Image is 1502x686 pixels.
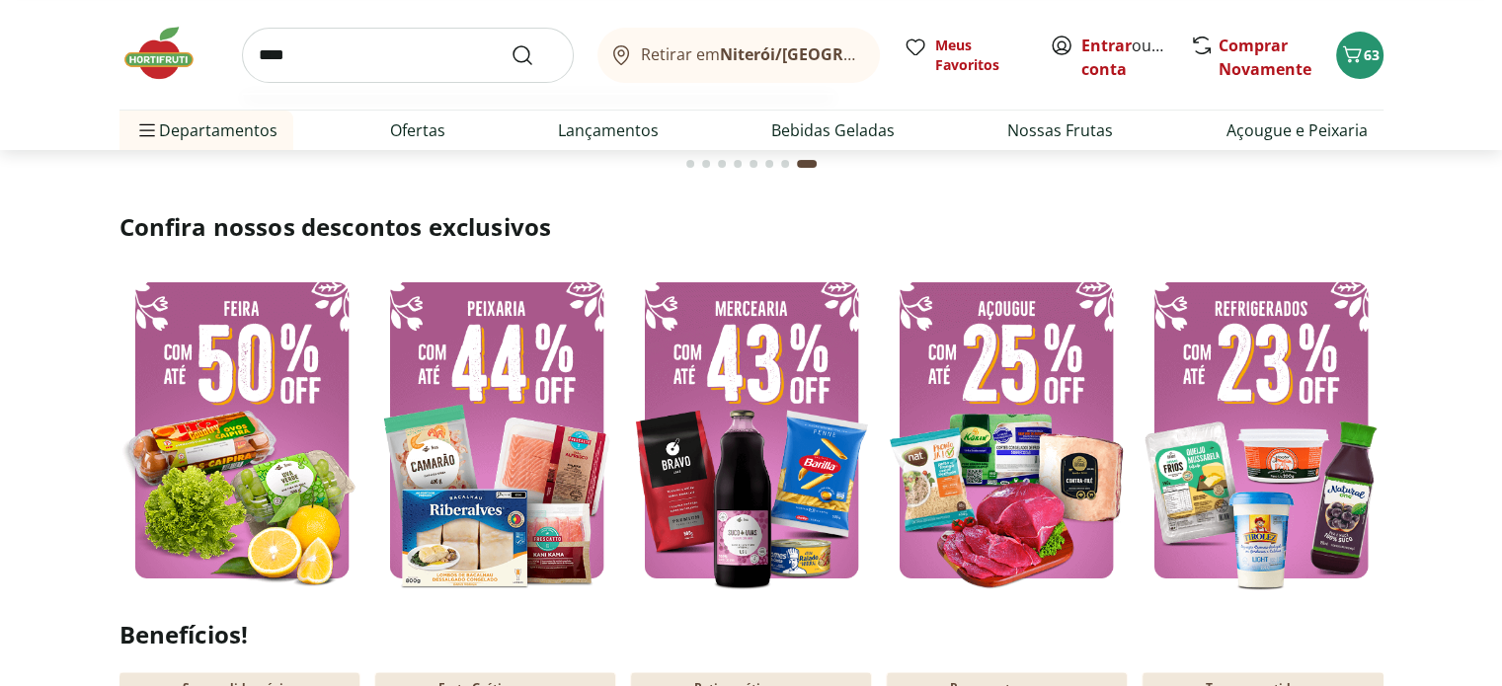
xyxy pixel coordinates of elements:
span: ou [1081,34,1169,81]
a: Bebidas Geladas [771,118,895,142]
button: Go to page 7 from fs-carousel [777,140,793,188]
a: Entrar [1081,35,1132,56]
a: Lançamentos [558,118,659,142]
a: Ofertas [390,118,445,142]
img: Hortifruti [119,24,218,83]
h2: Confira nossos descontos exclusivos [119,211,1383,243]
b: Niterói/[GEOGRAPHIC_DATA] [720,43,945,65]
a: Nossas Frutas [1007,118,1113,142]
button: Go to page 1 from fs-carousel [682,140,698,188]
button: Go to page 6 from fs-carousel [761,140,777,188]
img: pescados [374,267,619,593]
input: search [242,28,574,83]
img: feira [119,267,364,593]
span: 63 [1364,45,1380,64]
button: Submit Search [511,43,558,67]
a: Meus Favoritos [904,36,1026,75]
img: mercearia [629,267,874,593]
img: açougue [884,267,1129,593]
span: Departamentos [135,107,277,154]
h2: Benefícios! [119,621,1383,648]
button: Carrinho [1336,32,1383,79]
img: resfriados [1139,267,1383,593]
span: Retirar em [641,45,859,63]
button: Go to page 2 from fs-carousel [698,140,714,188]
button: Retirar emNiterói/[GEOGRAPHIC_DATA] [597,28,880,83]
a: Comprar Novamente [1219,35,1311,80]
span: Meus Favoritos [935,36,1026,75]
button: Go to page 5 from fs-carousel [746,140,761,188]
button: Go to page 4 from fs-carousel [730,140,746,188]
button: Menu [135,107,159,154]
button: Go to page 3 from fs-carousel [714,140,730,188]
a: Açougue e Peixaria [1225,118,1367,142]
button: Current page from fs-carousel [793,140,821,188]
a: Criar conta [1081,35,1190,80]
